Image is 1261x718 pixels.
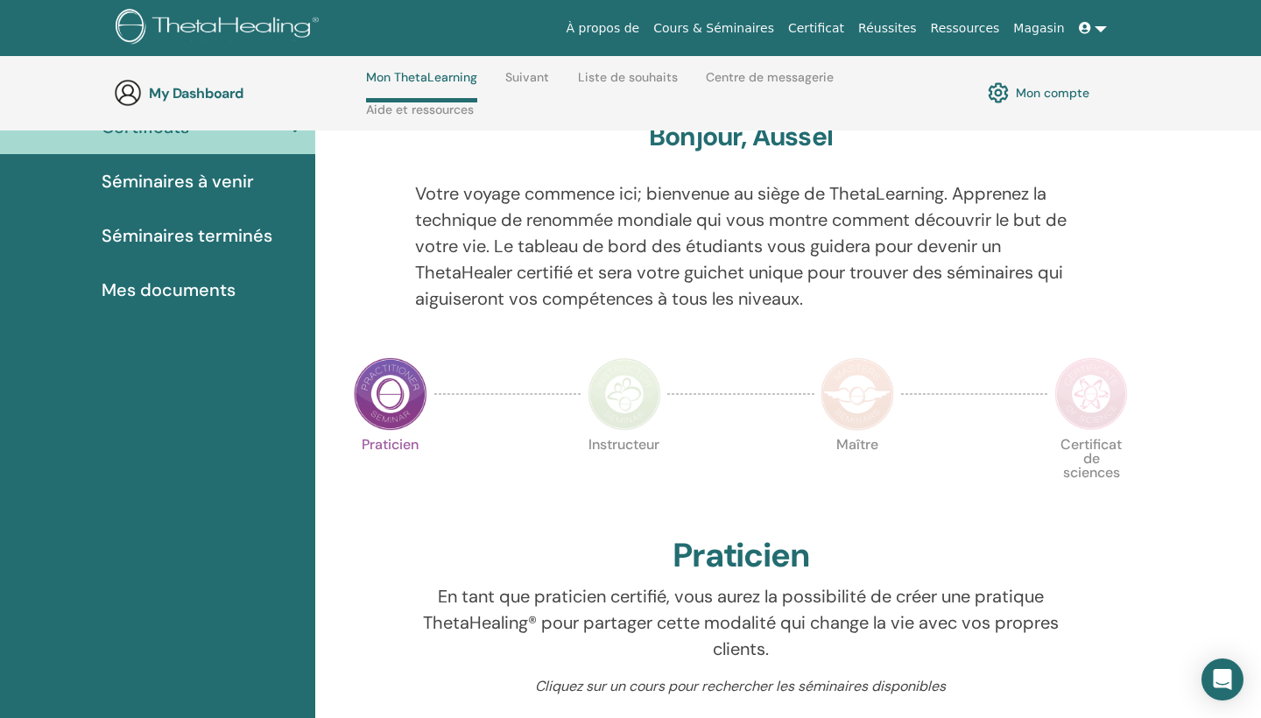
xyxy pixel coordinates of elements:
h3: My Dashboard [149,85,324,102]
a: Certificat [781,12,851,45]
img: Certificate of Science [1054,357,1128,431]
p: Votre voyage commence ici; bienvenue au siège de ThetaLearning. Apprenez la technique de renommée... [415,180,1067,312]
a: Réussites [851,12,923,45]
div: Open Intercom Messenger [1201,658,1243,700]
a: Cours & Séminaires [646,12,781,45]
span: Séminaires à venir [102,168,254,194]
img: cog.svg [988,78,1009,108]
span: Mes documents [102,277,236,303]
a: Ressources [924,12,1007,45]
img: Instructor [588,357,661,431]
a: Mon compte [988,78,1089,108]
span: Séminaires terminés [102,222,272,249]
h3: Bonjour, Aussel [649,121,833,152]
h2: Praticien [673,536,810,576]
img: generic-user-icon.jpg [114,79,142,107]
p: En tant que praticien certifié, vous aurez la possibilité de créer une pratique ThetaHealing® pou... [415,583,1067,662]
a: Suivant [505,70,549,98]
a: Mon ThetaLearning [366,70,477,102]
p: Maître [821,438,894,511]
a: À propos de [560,12,647,45]
img: logo.png [116,9,325,48]
p: Praticien [354,438,427,511]
p: Cliquez sur un cours pour rechercher les séminaires disponibles [415,676,1067,697]
a: Aide et ressources [366,102,474,130]
a: Liste de souhaits [578,70,678,98]
a: Magasin [1006,12,1071,45]
img: Master [821,357,894,431]
p: Instructeur [588,438,661,511]
img: Practitioner [354,357,427,431]
p: Certificat de sciences [1054,438,1128,511]
a: Centre de messagerie [706,70,834,98]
